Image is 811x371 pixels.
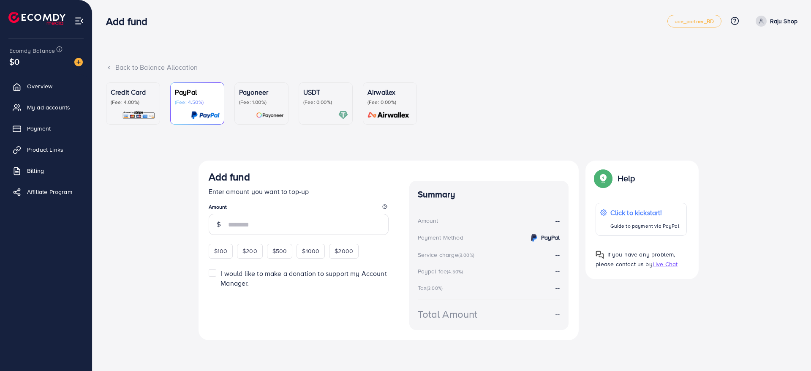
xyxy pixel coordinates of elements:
[675,19,714,24] span: uce_partner_BD
[239,99,284,106] p: (Fee: 1.00%)
[752,16,797,27] a: Raju Shop
[175,99,220,106] p: (Fee: 4.50%)
[555,216,560,226] strong: --
[106,15,154,27] h3: Add fund
[418,233,463,242] div: Payment Method
[214,247,228,255] span: $100
[447,268,463,275] small: (4.50%)
[610,221,679,231] p: Guide to payment via PayPal
[667,15,721,27] a: uce_partner_BD
[610,207,679,218] p: Click to kickstart!
[596,250,675,268] span: If you have any problem, please contact us by
[338,110,348,120] img: card
[209,186,389,196] p: Enter amount you want to top-up
[8,12,65,25] img: logo
[770,16,797,26] p: Raju Shop
[209,171,250,183] h3: Add fund
[256,110,284,120] img: card
[27,124,51,133] span: Payment
[27,166,44,175] span: Billing
[191,110,220,120] img: card
[74,16,84,26] img: menu
[367,87,412,97] p: Airwallex
[303,87,348,97] p: USDT
[111,87,155,97] p: Credit Card
[418,251,477,259] div: Service charge
[9,55,19,68] span: $0
[209,203,389,214] legend: Amount
[653,260,678,268] span: Live Chat
[111,99,155,106] p: (Fee: 4.00%)
[242,247,257,255] span: $200
[106,63,797,72] div: Back to Balance Allocation
[596,171,611,186] img: Popup guide
[74,58,83,66] img: image
[175,87,220,97] p: PayPal
[365,110,412,120] img: card
[27,188,72,196] span: Affiliate Program
[418,189,560,200] h4: Summary
[239,87,284,97] p: Payoneer
[302,247,319,255] span: $1000
[555,266,560,276] strong: --
[418,307,478,322] div: Total Amount
[6,99,86,116] a: My ad accounts
[555,283,560,292] strong: --
[27,103,70,112] span: My ad accounts
[555,309,560,319] strong: --
[458,252,474,259] small: (3.00%)
[427,285,443,292] small: (3.00%)
[529,233,539,243] img: credit
[122,110,155,120] img: card
[272,247,287,255] span: $500
[6,141,86,158] a: Product Links
[418,216,438,225] div: Amount
[6,183,86,200] a: Affiliate Program
[6,120,86,137] a: Payment
[367,99,412,106] p: (Fee: 0.00%)
[6,162,86,179] a: Billing
[220,269,386,288] span: I would like to make a donation to support my Account Manager.
[775,333,805,365] iframe: Chat
[541,233,560,242] strong: PayPal
[9,46,55,55] span: Ecomdy Balance
[618,173,635,183] p: Help
[418,284,446,292] div: Tax
[27,145,63,154] span: Product Links
[303,99,348,106] p: (Fee: 0.00%)
[418,267,466,276] div: Paypal fee
[27,82,52,90] span: Overview
[555,250,560,259] strong: --
[596,251,604,259] img: Popup guide
[6,78,86,95] a: Overview
[335,247,353,255] span: $2000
